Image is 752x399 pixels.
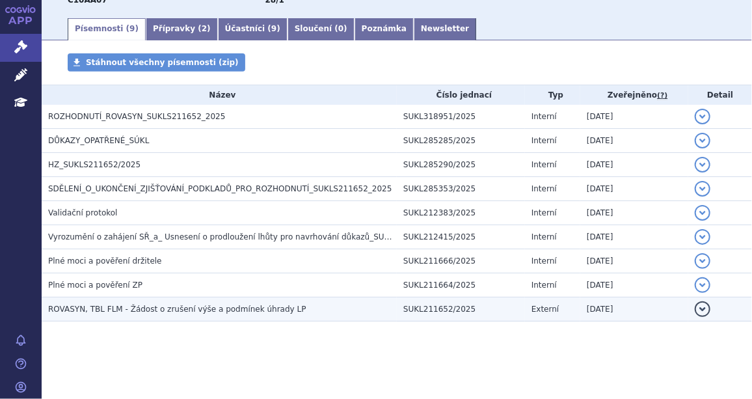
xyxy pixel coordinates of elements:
[695,157,710,172] button: detail
[397,177,525,201] td: SUKL285353/2025
[531,208,557,217] span: Interní
[355,18,414,40] a: Poznámka
[48,184,392,193] span: SDĚLENÍ_O_UKONČENÍ_ZJIŠŤOVÁNÍ_PODKLADŮ_PRO_ROZHODNUTÍ_SUKLS211652_2025
[525,85,580,105] th: Typ
[695,301,710,317] button: detail
[338,24,343,33] span: 0
[397,273,525,297] td: SUKL211664/2025
[129,24,135,33] span: 9
[580,85,688,105] th: Zveřejněno
[580,249,688,273] td: [DATE]
[397,105,525,129] td: SUKL318951/2025
[531,136,557,145] span: Interní
[695,109,710,124] button: detail
[68,53,245,72] a: Stáhnout všechny písemnosti (zip)
[531,281,557,290] span: Interní
[580,273,688,297] td: [DATE]
[531,305,559,314] span: Externí
[397,297,525,322] td: SUKL211652/2025
[695,229,710,245] button: detail
[48,305,306,314] span: ROVASYN, TBL FLM - Žádost o zrušení výše a podmínek úhrady LP
[48,232,452,241] span: Vyrozumění o zahájení SŘ_a_ Usnesení o prodloužení lhůty pro navrhování důkazů_SUKLS211652_2025
[48,208,118,217] span: Validační protokol
[397,85,525,105] th: Číslo jednací
[580,153,688,177] td: [DATE]
[695,253,710,269] button: detail
[531,160,557,169] span: Interní
[288,18,355,40] a: Sloučení (0)
[695,181,710,197] button: detail
[397,129,525,153] td: SUKL285285/2025
[202,24,207,33] span: 2
[580,297,688,322] td: [DATE]
[397,225,525,249] td: SUKL212415/2025
[580,225,688,249] td: [DATE]
[218,18,288,40] a: Účastníci (9)
[580,105,688,129] td: [DATE]
[695,205,710,221] button: detail
[657,91,667,100] abbr: (?)
[397,153,525,177] td: SUKL285290/2025
[48,112,225,121] span: ROZHODNUTÍ_ROVASYN_SUKLS211652_2025
[695,133,710,148] button: detail
[531,256,557,266] span: Interní
[531,232,557,241] span: Interní
[271,24,276,33] span: 9
[48,160,141,169] span: HZ_SUKLS211652/2025
[42,85,397,105] th: Název
[580,129,688,153] td: [DATE]
[146,18,218,40] a: Přípravky (2)
[580,177,688,201] td: [DATE]
[48,281,142,290] span: Plné moci a pověření ZP
[414,18,476,40] a: Newsletter
[531,184,557,193] span: Interní
[531,112,557,121] span: Interní
[695,277,710,293] button: detail
[48,256,162,266] span: Plné moci a pověření držitele
[688,85,752,105] th: Detail
[397,201,525,225] td: SUKL212383/2025
[48,136,149,145] span: DŮKAZY_OPATŘENÉ_SÚKL
[580,201,688,225] td: [DATE]
[68,18,146,40] a: Písemnosti (9)
[86,58,239,67] span: Stáhnout všechny písemnosti (zip)
[397,249,525,273] td: SUKL211666/2025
